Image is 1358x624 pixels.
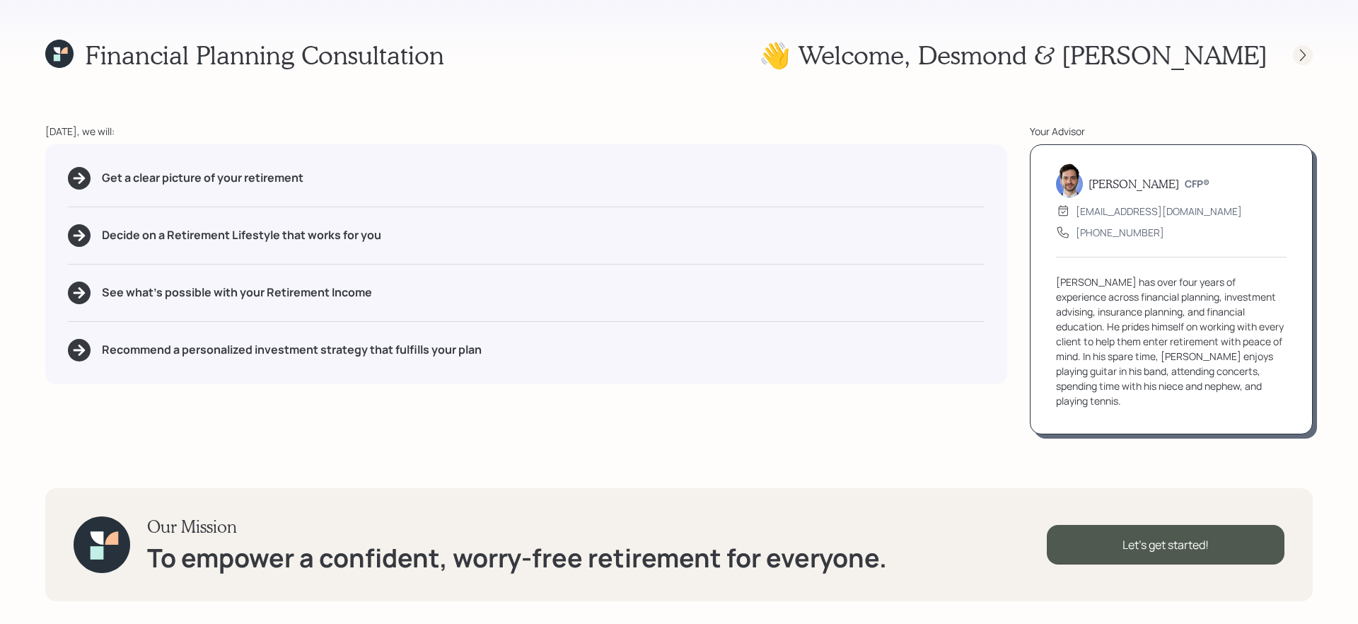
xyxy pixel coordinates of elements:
div: [PHONE_NUMBER] [1076,225,1164,240]
div: [DATE], we will: [45,124,1007,139]
h5: [PERSON_NAME] [1089,177,1179,190]
h5: Decide on a Retirement Lifestyle that works for you [102,229,381,242]
h1: To empower a confident, worry-free retirement for everyone. [147,543,887,573]
h5: See what's possible with your Retirement Income [102,286,372,299]
h5: Get a clear picture of your retirement [102,171,303,185]
div: [EMAIL_ADDRESS][DOMAIN_NAME] [1076,204,1242,219]
h1: 👋 Welcome , Desmond & [PERSON_NAME] [759,40,1267,70]
h6: CFP® [1185,178,1209,190]
div: Let's get started! [1047,525,1284,565]
div: Your Advisor [1030,124,1313,139]
h1: Financial Planning Consultation [85,40,444,70]
h5: Recommend a personalized investment strategy that fulfills your plan [102,343,482,357]
div: [PERSON_NAME] has over four years of experience across financial planning, investment advising, i... [1056,275,1287,408]
img: jonah-coleman-headshot.png [1056,163,1083,197]
h3: Our Mission [147,516,887,537]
